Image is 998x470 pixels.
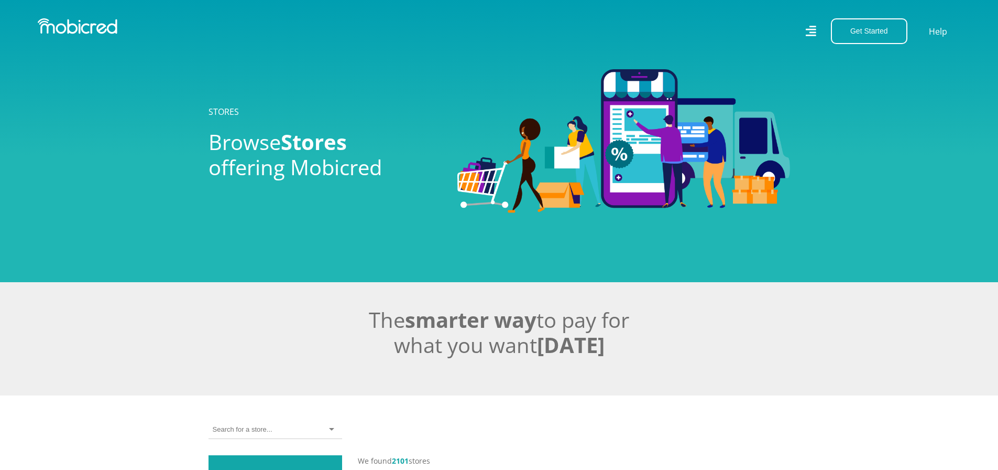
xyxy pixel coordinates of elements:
a: STORES [209,106,239,117]
img: Stores [457,69,790,213]
span: Stores [281,127,347,156]
img: Mobicred [38,18,117,34]
input: Search for a store... [213,425,272,434]
a: Help [928,25,948,38]
h2: Browse offering Mobicred [209,130,442,180]
span: 2101 [392,456,409,466]
button: Get Started [831,18,907,44]
p: We found stores [358,455,790,466]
